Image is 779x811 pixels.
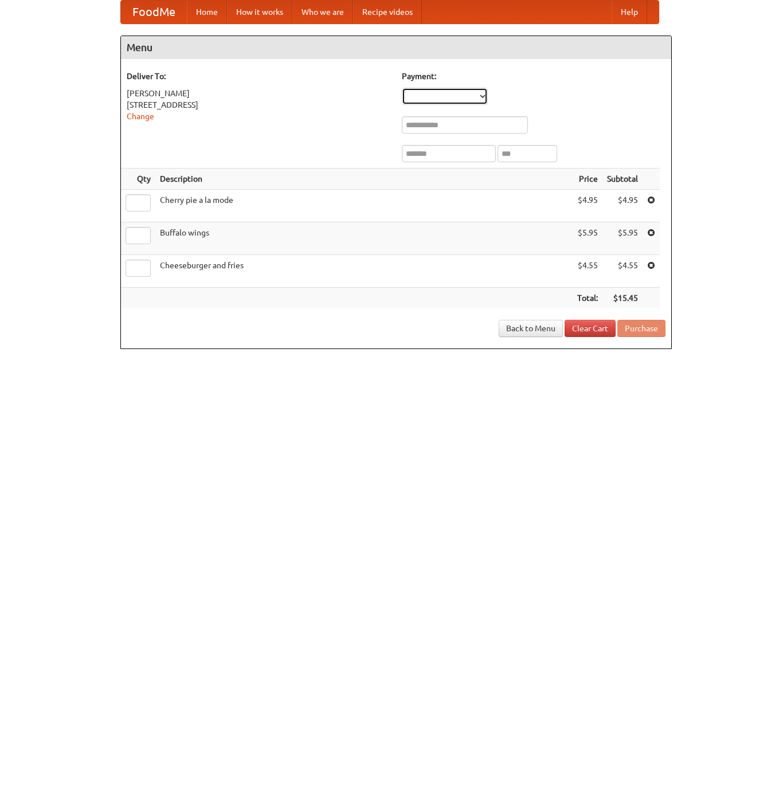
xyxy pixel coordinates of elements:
[127,88,390,99] div: [PERSON_NAME]
[573,288,602,309] th: Total:
[127,112,154,121] a: Change
[602,190,643,222] td: $4.95
[602,222,643,255] td: $5.95
[155,169,573,190] th: Description
[155,255,573,288] td: Cheeseburger and fries
[121,169,155,190] th: Qty
[602,255,643,288] td: $4.55
[121,36,671,59] h4: Menu
[155,222,573,255] td: Buffalo wings
[573,190,602,222] td: $4.95
[292,1,353,23] a: Who we are
[499,320,563,337] a: Back to Menu
[565,320,616,337] a: Clear Cart
[573,222,602,255] td: $5.95
[573,255,602,288] td: $4.55
[155,190,573,222] td: Cherry pie a la mode
[602,288,643,309] th: $15.45
[612,1,647,23] a: Help
[127,99,390,111] div: [STREET_ADDRESS]
[402,70,666,82] h5: Payment:
[187,1,227,23] a: Home
[227,1,292,23] a: How it works
[127,70,390,82] h5: Deliver To:
[573,169,602,190] th: Price
[121,1,187,23] a: FoodMe
[353,1,422,23] a: Recipe videos
[617,320,666,337] button: Purchase
[602,169,643,190] th: Subtotal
